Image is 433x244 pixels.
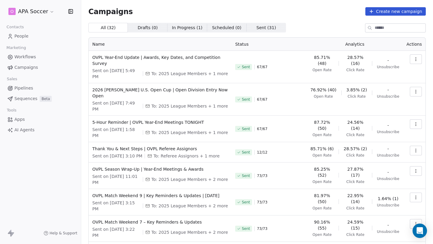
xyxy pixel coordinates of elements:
span: Sent [242,173,250,178]
span: Open Rate [312,153,332,158]
span: Open Rate [312,68,332,72]
span: 85.71% (6) [310,146,334,152]
div: Open Intercom Messenger [413,224,427,238]
span: Sent [242,200,250,205]
span: 28.57% (16) [344,54,367,66]
span: Beta [40,96,52,102]
span: Sent on [DATE] 5:49 PM [92,68,140,80]
span: 81.97% (50) [310,193,334,205]
a: Pipelines [5,83,76,93]
a: SequencesBeta [5,94,76,104]
span: Open Rate [314,94,333,99]
span: 3.85% (2) [346,87,367,93]
span: Sent [242,127,250,131]
span: Apps [14,116,25,123]
span: Open Rate [312,206,332,211]
span: 12 / 12 [257,150,268,155]
span: Unsubscribe [377,65,399,69]
span: Marketing [4,43,29,52]
span: 76.92% (40) [310,87,336,93]
th: Actions [403,38,425,51]
span: 67 / 67 [257,65,268,69]
span: Sent [242,97,250,102]
span: Scheduled ( 0 ) [212,25,241,31]
span: AI Agents [14,127,35,133]
span: Unsubscribe [377,130,399,134]
button: Create new campaign [365,7,426,16]
span: 73 / 73 [257,173,268,178]
span: OVPL Year-End Update | Awards, Key Dates, and Competition Survey [92,54,228,66]
span: To: 2025 League Members + 2 more [151,229,228,235]
span: - [387,222,389,228]
span: Workflows [14,54,36,60]
span: 22.95% (14) [344,193,367,205]
span: Open Rate [312,232,332,237]
span: APA Soccer [18,8,48,15]
span: Sent [242,226,250,231]
span: Click Rate [346,179,364,184]
span: To: 2025 League Members + 1 more [151,103,228,109]
span: Tools [4,106,19,115]
span: Sent on [DATE] 1:58 PM [92,127,140,139]
span: - [387,146,389,152]
span: Sequences [14,96,37,102]
span: 27.87% (17) [344,166,367,178]
span: Sales [4,75,20,84]
span: In Progress ( 1 ) [172,25,203,31]
span: 73 / 73 [257,200,268,205]
span: Click Rate [346,232,364,237]
span: OVPL Match Weekend 9 | Key Reminders & Updates | [DATE] [92,193,228,199]
span: Help & Support [50,231,77,236]
span: Campaigns [14,64,38,71]
span: Pipelines [14,85,33,91]
span: 90.16% (55) [310,219,334,231]
span: Unsubscribe [377,229,399,234]
span: Sent ( 31 ) [256,25,276,31]
span: OVPL Match Weekend 7 – Key Reminders & Updates [92,219,228,225]
span: To: 2025 League Members + 2 more [151,203,228,209]
span: Sent on [DATE] 3:22 PM [92,226,140,238]
th: Name [89,38,232,51]
span: Open Rate [312,179,332,184]
span: O [10,8,14,14]
a: People [5,31,76,41]
a: Apps [5,114,76,124]
span: Campaigns [88,7,133,16]
span: Sent [242,150,250,155]
span: Sent on [DATE] 3:10 PM [92,153,142,159]
th: Status [232,38,307,51]
span: 28.57% (2) [344,146,367,152]
span: Click Rate [348,94,366,99]
span: 85.71% (48) [310,54,334,66]
span: Click Rate [346,153,364,158]
span: To: 2025 League Members + 2 more [151,176,228,182]
span: 87.72% (50) [310,119,334,131]
span: Sent on [DATE] 3:15 PM [92,200,140,212]
span: People [14,33,29,39]
span: Unsubscribe [377,153,399,158]
span: 24.56% (14) [344,119,367,131]
span: Unsubscribe [377,176,399,181]
span: 2026 [PERSON_NAME] U.S. Open Cup | Open Division Entry Now Open [92,87,228,99]
button: OAPA Soccer [7,6,56,17]
span: Unsubscribe [377,94,399,99]
span: OVPL Season Wrap-Up | Year-End Meetings & Awards [92,166,228,172]
span: Click Rate [346,133,364,137]
a: Campaigns [5,63,76,72]
a: AI Agents [5,125,76,135]
span: - [387,87,389,93]
span: To: 2025 League Members + 1 more [151,130,228,136]
a: Workflows [5,52,76,62]
span: Drafts ( 0 ) [138,25,158,31]
span: - [387,57,389,63]
span: 67 / 67 [257,97,268,102]
a: Help & Support [44,231,77,236]
span: Sent on [DATE] 11:01 PM [92,173,140,185]
span: Contacts [4,23,26,32]
span: 24.59% (15) [344,219,367,231]
span: Click Rate [346,206,364,211]
span: 1.64% (1) [378,196,398,202]
span: - [387,122,389,128]
th: Analytics [307,38,403,51]
span: 5-Hour Reminder | OVPL Year-End Meetings TONIGHT [92,119,228,125]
